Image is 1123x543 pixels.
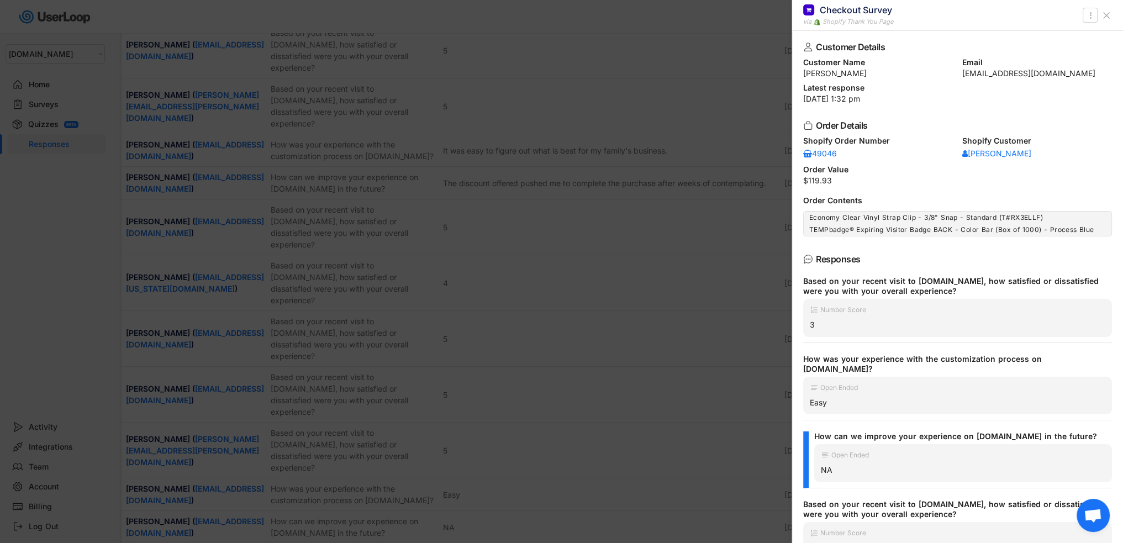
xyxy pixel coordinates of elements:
div: TEMPbadge® Expiring Visitor Badge BACK - Color Bar (Box of 1000) - Process Blue [809,225,1106,234]
div: Latest response [803,84,1112,92]
div: Order Value [803,166,1112,173]
div: via [803,17,811,27]
div: [PERSON_NAME] [803,70,953,77]
div: Economy Clear Vinyl Strap Clip - 3/8" Snap - Standard (T#RX3ELLF) [809,213,1106,222]
div: [PERSON_NAME] [962,150,1031,157]
div: Shopify Customer [962,137,1113,145]
div: Open Ended [831,452,869,458]
div: Email [962,59,1113,66]
div: Order Contents [803,197,1112,204]
div: 49046 [803,150,837,157]
div: Number Score [820,307,866,313]
div: NA [821,465,1105,475]
div: Shopify Order Number [803,137,953,145]
a: [PERSON_NAME] [962,148,1031,159]
div: [EMAIL_ADDRESS][DOMAIN_NAME] [962,70,1113,77]
div: How can we improve your experience on [DOMAIN_NAME] in the future? [814,431,1103,441]
div: Responses [816,255,1094,263]
div: Based on your recent visit to [DOMAIN_NAME], how satisfied or dissatisfied were you with your ove... [803,499,1103,519]
div: Customer Details [816,43,1094,51]
div: $119.93 [803,177,1112,184]
button:  [1085,9,1096,22]
div: Easy [810,398,1105,408]
div: Checkout Survey [820,4,892,16]
div: Shopify Thank You Page [823,17,893,27]
div: How was your experience with the customization process on [DOMAIN_NAME]? [803,354,1103,374]
div: Customer Name [803,59,953,66]
text:  [1089,9,1092,21]
div: Order Details [816,121,1094,130]
div: Open Ended [820,384,858,391]
img: 1156660_ecommerce_logo_shopify_icon%20%281%29.png [814,19,820,25]
div: Based on your recent visit to [DOMAIN_NAME], how satisfied or dissatisfied were you with your ove... [803,276,1103,296]
div: Open chat [1077,499,1110,532]
div: Number Score [820,530,866,536]
a: 49046 [803,148,837,159]
div: 3 [810,320,1105,330]
div: [DATE] 1:32 pm [803,95,1112,103]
